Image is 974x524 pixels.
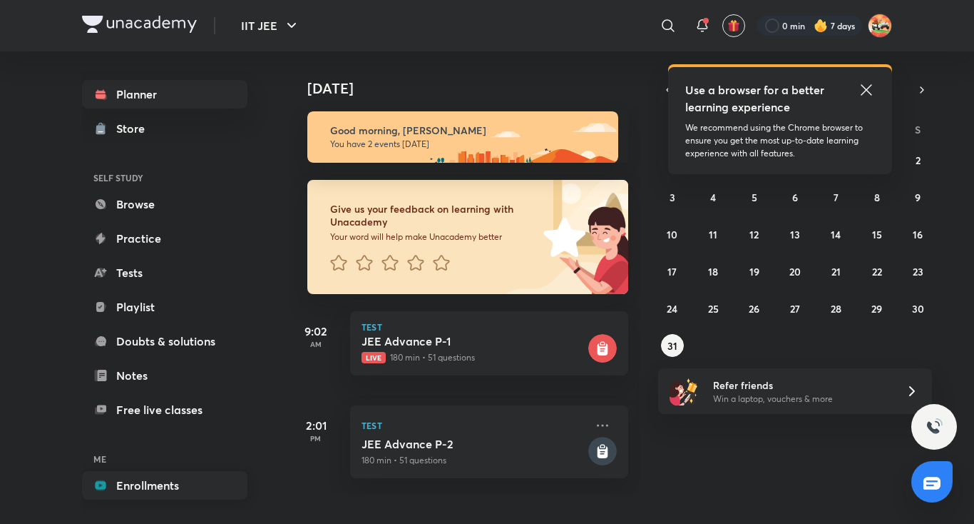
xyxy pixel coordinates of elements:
[287,323,344,340] h5: 9:02
[702,297,724,320] button: August 25, 2025
[307,80,642,97] h4: [DATE]
[866,260,888,283] button: August 22, 2025
[713,378,888,393] h6: Refer friends
[82,361,247,390] a: Notes
[362,417,585,434] p: Test
[232,11,309,40] button: IIT JEE
[708,302,719,316] abbr: August 25, 2025
[926,418,943,435] img: ttu
[831,265,841,278] abbr: August 21, 2025
[915,123,921,136] abbr: Saturday
[784,260,806,283] button: August 20, 2025
[792,191,798,204] abbr: August 6, 2025
[727,19,740,32] img: avatar
[790,228,800,241] abbr: August 13, 2025
[661,223,684,246] button: August 10, 2025
[871,302,882,316] abbr: August 29, 2025
[661,334,684,357] button: August 31, 2025
[749,265,759,278] abbr: August 19, 2025
[495,180,628,294] img: feedback_image
[330,203,538,228] h6: Give us your feedback on learning with Unacademy
[287,434,344,443] p: PM
[82,114,247,143] a: Store
[709,228,717,241] abbr: August 11, 2025
[784,186,806,208] button: August 6, 2025
[362,454,585,467] p: 180 min • 51 questions
[834,191,839,204] abbr: August 7, 2025
[874,191,880,204] abbr: August 8, 2025
[866,186,888,208] button: August 8, 2025
[82,166,247,190] h6: SELF STUDY
[913,228,923,241] abbr: August 16, 2025
[82,471,247,500] a: Enrollments
[362,437,585,451] h5: JEE Advance P-2
[872,228,882,241] abbr: August 15, 2025
[702,223,724,246] button: August 11, 2025
[913,265,923,278] abbr: August 23, 2025
[362,334,585,348] h5: JEE Advance P-1
[743,223,766,246] button: August 12, 2025
[670,377,698,405] img: referral
[685,81,827,116] h5: Use a browser for a better learning experience
[814,19,828,33] img: streak
[824,260,847,283] button: August 21, 2025
[330,138,605,150] p: You have 2 events [DATE]
[287,417,344,434] h5: 2:01
[82,190,247,218] a: Browse
[82,447,247,471] h6: ME
[906,148,929,171] button: August 2, 2025
[906,186,929,208] button: August 9, 2025
[82,224,247,253] a: Practice
[872,265,882,278] abbr: August 22, 2025
[916,153,921,167] abbr: August 2, 2025
[661,297,684,320] button: August 24, 2025
[824,186,847,208] button: August 7, 2025
[667,339,677,353] abbr: August 31, 2025
[362,352,386,363] span: Live
[667,265,677,278] abbr: August 17, 2025
[82,327,247,356] a: Doubts & solutions
[82,258,247,287] a: Tests
[667,302,677,316] abbr: August 24, 2025
[82,16,197,36] a: Company Logo
[790,302,800,316] abbr: August 27, 2025
[667,228,677,241] abbr: August 10, 2025
[82,395,247,424] a: Free live classes
[330,231,538,243] p: Your word will help make Unacademy better
[708,265,718,278] abbr: August 18, 2025
[713,393,888,405] p: Win a laptop, vouchers & more
[743,297,766,320] button: August 26, 2025
[906,260,929,283] button: August 23, 2025
[685,121,875,160] p: We recommend using the Chrome browser to ensure you get the most up-to-date learning experience w...
[661,186,684,208] button: August 3, 2025
[915,191,921,204] abbr: August 9, 2025
[82,293,247,321] a: Playlist
[743,186,766,208] button: August 5, 2025
[906,297,929,320] button: August 30, 2025
[824,297,847,320] button: August 28, 2025
[906,223,929,246] button: August 16, 2025
[116,120,153,137] div: Store
[789,265,801,278] abbr: August 20, 2025
[866,297,888,320] button: August 29, 2025
[824,223,847,246] button: August 14, 2025
[831,228,841,241] abbr: August 14, 2025
[330,124,605,137] h6: Good morning, [PERSON_NAME]
[702,186,724,208] button: August 4, 2025
[868,14,892,38] img: Aniket Kumar Barnwal
[752,191,757,204] abbr: August 5, 2025
[749,302,759,316] abbr: August 26, 2025
[362,323,617,331] p: Test
[710,191,716,204] abbr: August 4, 2025
[743,260,766,283] button: August 19, 2025
[287,340,344,348] p: AM
[722,14,745,37] button: avatar
[82,80,247,109] a: Planner
[784,297,806,320] button: August 27, 2025
[702,260,724,283] button: August 18, 2025
[749,228,759,241] abbr: August 12, 2025
[661,260,684,283] button: August 17, 2025
[912,302,924,316] abbr: August 30, 2025
[362,351,585,364] p: 180 min • 51 questions
[866,223,888,246] button: August 15, 2025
